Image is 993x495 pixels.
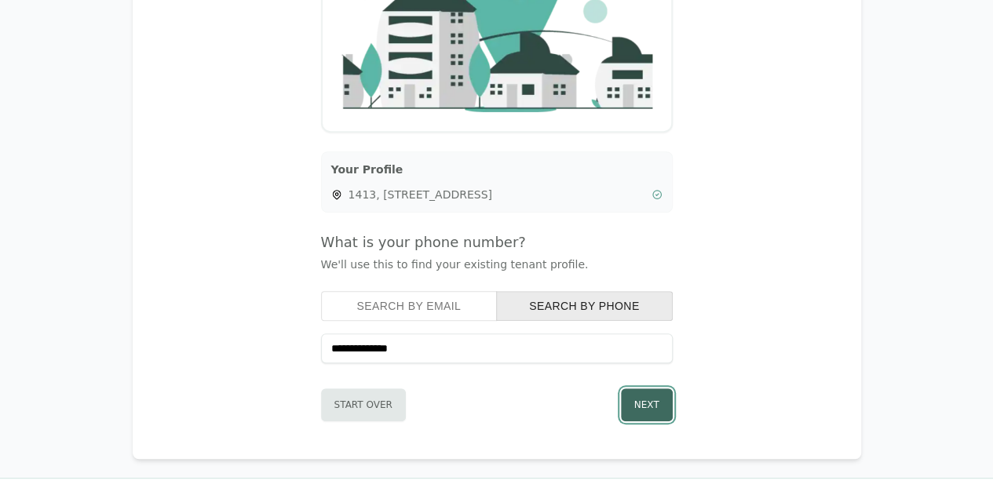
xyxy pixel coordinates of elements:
[321,291,673,321] div: Search type
[331,162,663,177] h3: Your Profile
[321,231,673,253] h4: What is your phone number?
[349,187,645,202] span: 1413, [STREET_ADDRESS]
[621,388,673,421] button: Next
[496,291,673,321] button: search by phone
[321,388,406,421] button: Start Over
[321,257,673,272] p: We'll use this to find your existing tenant profile.
[321,291,498,321] button: search by email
